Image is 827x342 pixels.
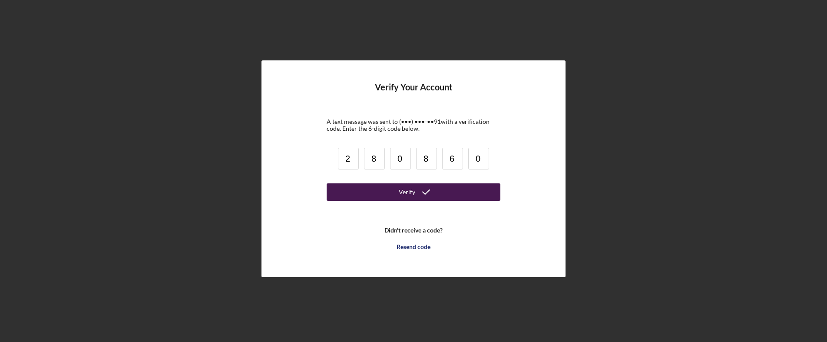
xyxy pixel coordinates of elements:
[397,238,430,256] div: Resend code
[399,183,415,201] div: Verify
[327,118,500,132] div: A text message was sent to (•••) •••-•• 91 with a verification code. Enter the 6-digit code below.
[375,82,453,105] h4: Verify Your Account
[327,183,500,201] button: Verify
[384,227,443,234] b: Didn't receive a code?
[327,238,500,256] button: Resend code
